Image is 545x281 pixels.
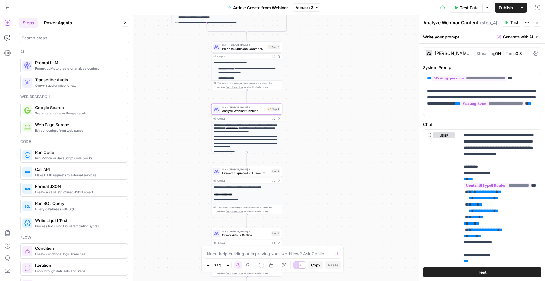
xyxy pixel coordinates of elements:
g: Edge from step_13-conditional-end to step_8 [246,32,247,41]
div: Step 4 [267,107,280,111]
textarea: Analyze Webinar Content [423,20,478,26]
div: Step 5 [271,231,280,236]
span: Process text using Liquid templating syntax [35,224,123,229]
span: Run Code [35,149,123,155]
span: ON [495,51,501,56]
input: Search steps [22,35,126,41]
span: Copy [311,262,320,268]
div: Output [217,179,269,183]
button: Generate with AI [495,33,541,41]
div: Step 8 [268,45,280,49]
span: LLM · [PERSON_NAME] 4 [222,43,266,47]
button: Publish [495,3,517,13]
div: Output [217,55,269,58]
span: Condition [35,245,123,251]
span: Run SQL Query [35,200,123,207]
div: Output [217,117,269,120]
span: Query databases with SQL [35,207,123,212]
span: Process Additional Content Sources [222,46,266,51]
span: Iteration [35,262,123,268]
span: Google Search [35,104,123,111]
button: Test [423,267,541,277]
g: Edge from step_8 to step_4 [246,90,247,103]
span: Create a valid, structured JSON object [35,190,123,195]
span: Temp [506,51,516,56]
div: This output is too large & has been abbreviated for review. to view the full content. [217,206,280,213]
span: LLM · [PERSON_NAME] 4 [222,105,266,109]
span: Test [510,20,518,26]
span: Create Article Outline [222,233,270,237]
span: Make HTTP requests to external services [35,173,123,178]
label: System Prompt [423,64,541,71]
span: | [473,50,477,56]
div: Write your prompt [419,30,545,43]
button: Test [502,19,521,27]
span: Loop through data sets and steps [35,268,123,273]
span: Create conditional logic branches [35,251,123,256]
span: Call API [35,166,123,173]
span: Copy the output [226,272,243,275]
span: Article Create from Webinar [233,4,288,11]
button: Copy [308,261,323,269]
span: Test Data [460,4,478,11]
span: | [501,50,506,56]
span: LLM · [PERSON_NAME] 4 [222,167,270,171]
button: Version 2 [293,3,321,12]
span: Streaming [477,51,495,56]
span: Prompt LLM [35,60,123,66]
span: Web Page Scrape [35,121,123,128]
span: LLM · [PERSON_NAME] 4 [222,230,270,233]
div: This output is too large & has been abbreviated for review. to view the full content. [217,81,280,89]
div: This output is too large & has been abbreviated for review. to view the full content. [217,268,280,275]
span: Extract content from web pages [35,128,123,133]
span: Format JSON [35,183,123,190]
label: Chat [423,121,541,127]
button: user [433,132,455,138]
div: Ai [20,49,128,55]
div: Step 7 [271,169,280,173]
button: Paste [325,261,341,269]
span: Extract Unique Value Elements [222,171,270,175]
div: Flow [20,235,128,240]
div: Code [20,139,128,144]
span: Run Python or JavaScript code blocks [35,155,123,161]
span: Prompt LLMs to create or analyze content [35,66,123,71]
span: Test [478,269,487,275]
button: Power Agents [40,18,76,28]
g: Edge from step_4 to step_7 [246,152,247,165]
span: Publish [499,4,513,11]
span: Copy the output [226,85,243,88]
div: [PERSON_NAME] 4 [435,51,471,56]
span: Paste [328,262,338,268]
g: Edge from step_7 to step_5 [246,214,247,228]
span: Search and retrieve Google results [35,111,123,116]
span: 0.3 [516,51,522,56]
span: Version 2 [296,5,313,10]
span: Transcribe Audio [35,77,123,83]
span: Copy the output [226,210,243,213]
span: Analyze Webinar Content [222,108,266,113]
span: 72% [214,263,221,268]
button: Test Data [450,3,482,13]
span: Convert audio/video to text [35,83,123,88]
div: Web research [20,94,128,100]
span: Generate with AI [503,34,533,40]
div: Output [217,241,269,245]
button: Steps [19,18,38,28]
span: ( step_4 ) [480,20,497,26]
button: Article Create from Webinar [224,3,292,13]
span: Write Liquid Text [35,217,123,224]
g: Edge from step_14 to step_13-conditional-end [207,23,247,34]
